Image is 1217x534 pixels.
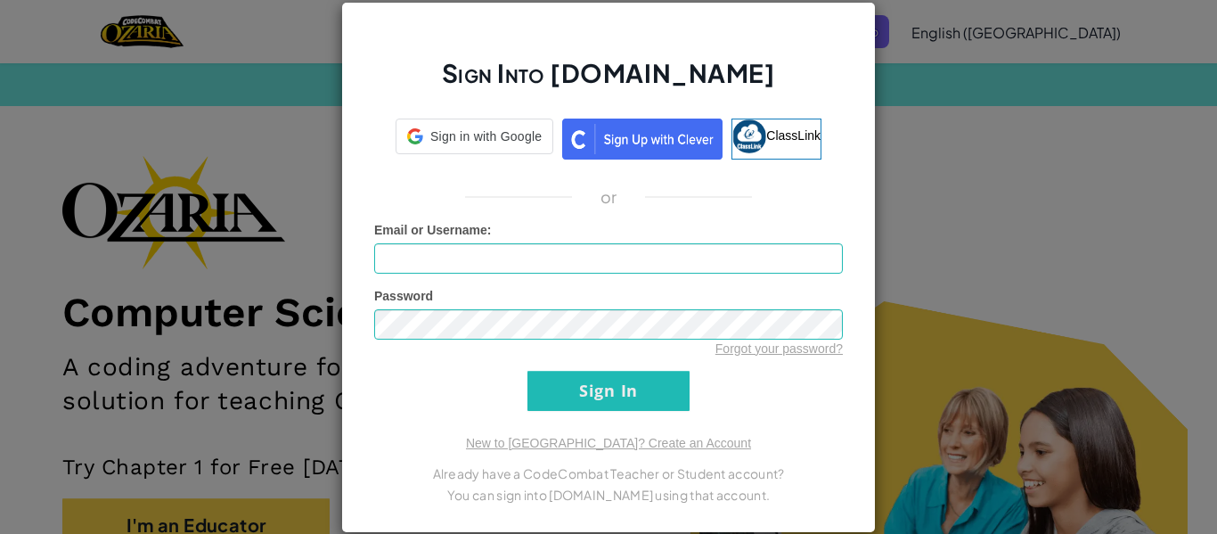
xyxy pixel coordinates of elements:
[430,127,542,145] span: Sign in with Google
[466,436,751,450] a: New to [GEOGRAPHIC_DATA]? Create an Account
[374,484,843,505] p: You can sign into [DOMAIN_NAME] using that account.
[374,56,843,108] h2: Sign Into [DOMAIN_NAME]
[396,119,553,154] div: Sign in with Google
[374,463,843,484] p: Already have a CodeCombat Teacher or Student account?
[396,119,553,160] a: Sign in with Google
[374,223,487,237] span: Email or Username
[562,119,723,160] img: clever_sso_button@2x.png
[715,341,843,356] a: Forgot your password?
[527,371,690,411] input: Sign In
[600,186,617,208] p: or
[766,127,821,142] span: ClassLink
[374,221,492,239] label: :
[374,289,433,303] span: Password
[732,119,766,153] img: classlink-logo-small.png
